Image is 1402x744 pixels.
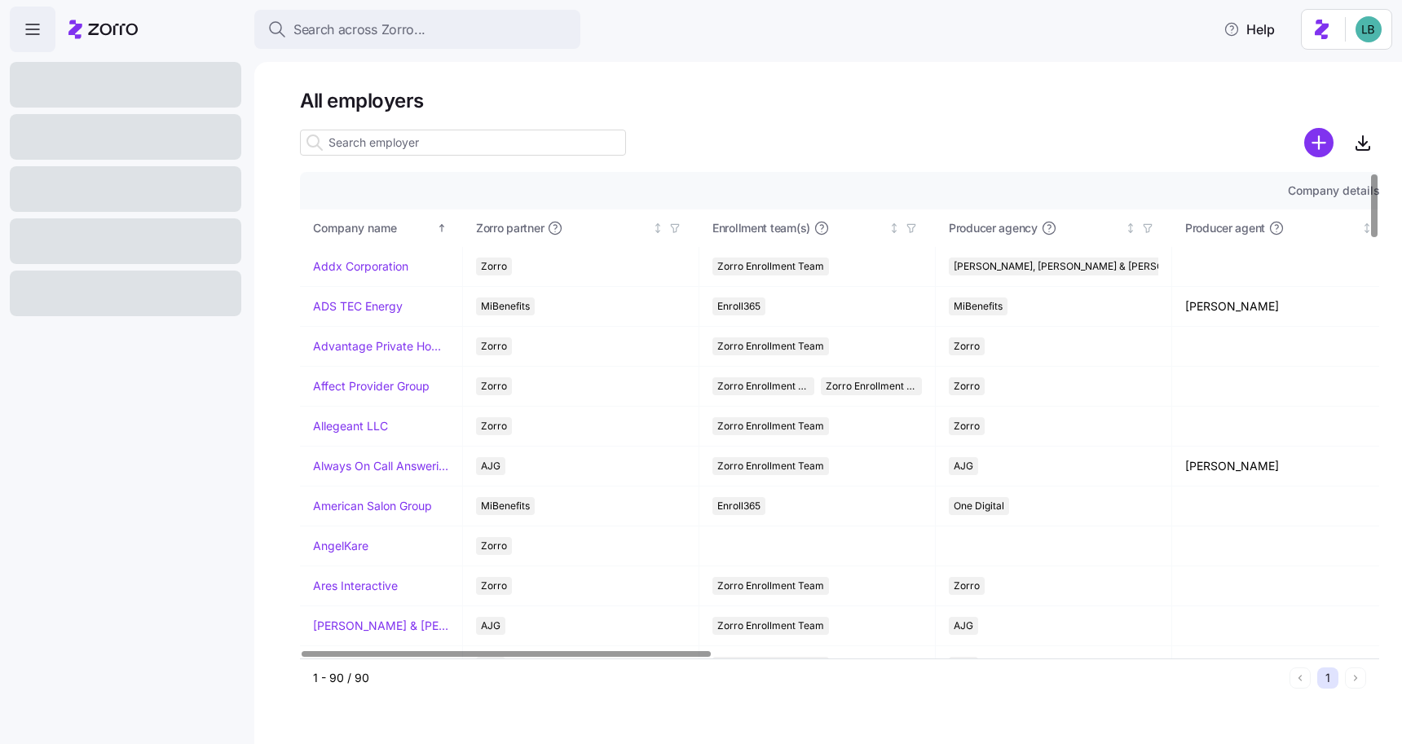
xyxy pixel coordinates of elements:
[463,209,699,247] th: Zorro partnerNot sorted
[313,538,368,554] a: AngelKare
[481,377,507,395] span: Zorro
[481,417,507,435] span: Zorro
[717,297,761,315] span: Enroll365
[954,377,980,395] span: Zorro
[699,209,936,247] th: Enrollment team(s)Not sorted
[476,220,544,236] span: Zorro partner
[436,222,447,234] div: Sorted ascending
[313,670,1283,686] div: 1 - 90 / 90
[254,10,580,49] button: Search across Zorro...
[1361,222,1373,234] div: Not sorted
[717,377,809,395] span: Zorro Enrollment Team
[936,209,1172,247] th: Producer agencyNot sorted
[717,258,824,275] span: Zorro Enrollment Team
[481,337,507,355] span: Zorro
[1304,128,1334,157] svg: add icon
[1185,220,1265,236] span: Producer agent
[954,337,980,355] span: Zorro
[954,497,1004,515] span: One Digital
[717,497,761,515] span: Enroll365
[954,258,1207,275] span: [PERSON_NAME], [PERSON_NAME] & [PERSON_NAME]
[717,577,824,595] span: Zorro Enrollment Team
[954,297,1003,315] span: MiBenefits
[1125,222,1136,234] div: Not sorted
[313,498,432,514] a: American Salon Group
[313,298,403,315] a: ADS TEC Energy
[293,20,425,40] span: Search across Zorro...
[313,258,408,275] a: Addx Corporation
[313,618,449,634] a: [PERSON_NAME] & [PERSON_NAME]'s
[313,658,434,674] a: Auburn Manufacturing
[826,377,918,395] span: Zorro Enrollment Experts
[313,458,449,474] a: Always On Call Answering Service
[1290,667,1311,689] button: Previous page
[888,222,900,234] div: Not sorted
[481,537,507,555] span: Zorro
[300,209,463,247] th: Company nameSorted ascending
[949,220,1038,236] span: Producer agency
[712,220,810,236] span: Enrollment team(s)
[481,297,530,315] span: MiBenefits
[300,130,626,156] input: Search employer
[313,378,430,394] a: Affect Provider Group
[652,222,664,234] div: Not sorted
[954,577,980,595] span: Zorro
[717,617,824,635] span: Zorro Enrollment Team
[1210,13,1288,46] button: Help
[717,457,824,475] span: Zorro Enrollment Team
[481,617,500,635] span: AJG
[954,617,973,635] span: AJG
[717,337,824,355] span: Zorro Enrollment Team
[954,417,980,435] span: Zorro
[1345,667,1366,689] button: Next page
[313,338,449,354] a: Advantage Private Home Care
[313,418,388,434] a: Allegeant LLC
[1356,16,1382,42] img: 55738f7c4ee29e912ff6c7eae6e0401b
[481,577,507,595] span: Zorro
[717,417,824,435] span: Zorro Enrollment Team
[313,219,434,237] div: Company name
[954,457,973,475] span: AJG
[300,88,1379,113] h1: All employers
[481,497,530,515] span: MiBenefits
[313,578,398,594] a: Ares Interactive
[481,258,507,275] span: Zorro
[1317,667,1338,689] button: 1
[481,457,500,475] span: AJG
[1223,20,1275,39] span: Help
